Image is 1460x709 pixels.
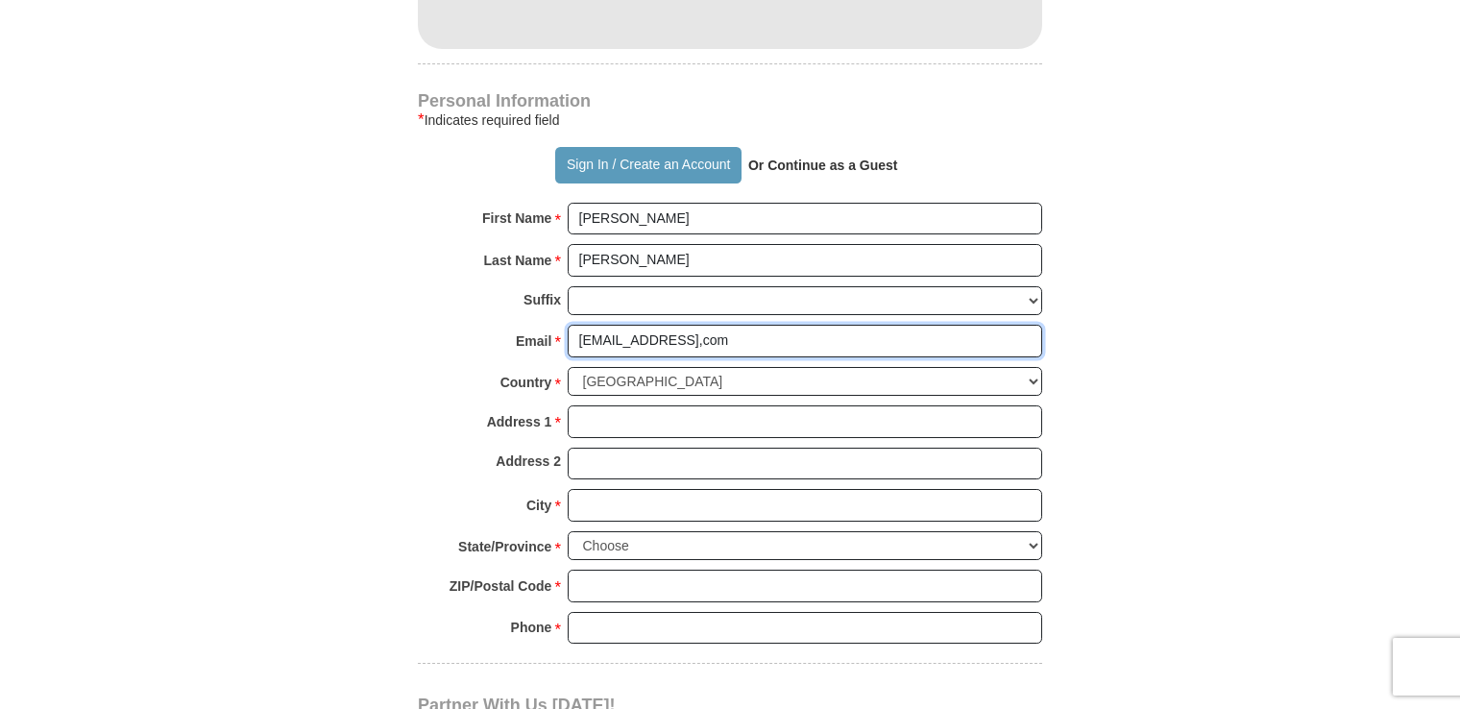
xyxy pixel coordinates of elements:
strong: City [526,492,551,519]
strong: Phone [511,614,552,641]
strong: Last Name [484,247,552,274]
strong: ZIP/Postal Code [450,573,552,599]
button: Sign In / Create an Account [555,147,741,183]
strong: State/Province [458,533,551,560]
strong: Country [500,369,552,396]
strong: First Name [482,205,551,232]
strong: Email [516,328,551,354]
strong: Or Continue as a Guest [748,158,898,173]
strong: Suffix [523,286,561,313]
h4: Personal Information [418,93,1042,109]
div: Indicates required field [418,109,1042,132]
strong: Address 1 [487,408,552,435]
strong: Address 2 [496,448,561,475]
